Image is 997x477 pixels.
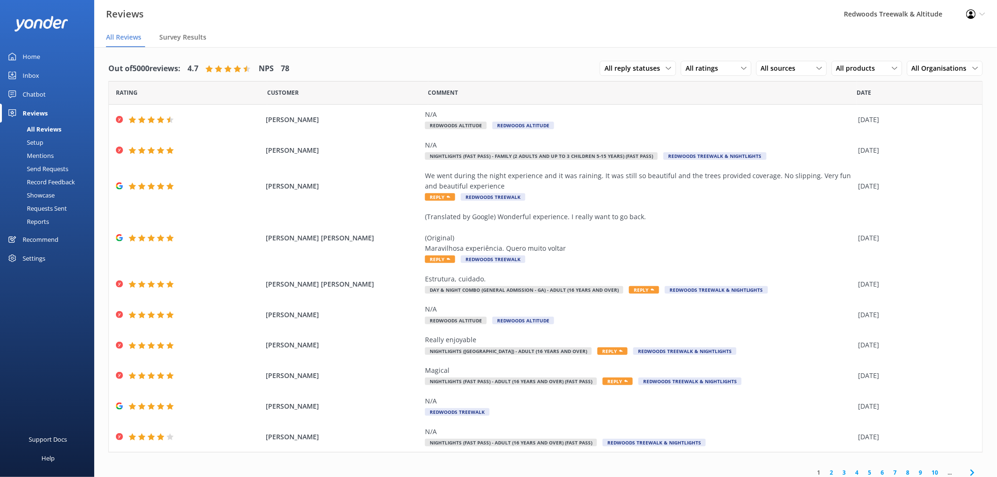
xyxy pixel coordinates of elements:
span: [PERSON_NAME] [266,401,420,411]
div: [DATE] [858,279,971,289]
div: Inbox [23,66,39,85]
div: Estrutura, cuidado. [425,274,854,284]
img: yonder-white-logo.png [14,16,68,32]
a: 9 [915,468,927,477]
span: Redwoods Treewalk & Nightlights [633,347,736,355]
div: Requests Sent [6,202,67,215]
h4: 78 [281,63,289,75]
div: N/A [425,109,854,120]
div: N/A [425,140,854,150]
a: 7 [889,468,902,477]
div: We went during the night experience and it was raining. It was still so beautiful and the trees p... [425,171,854,192]
span: Day & Night Combo (General Admission - GA) - Adult (16 years and over) [425,286,623,294]
span: Reply [425,193,455,201]
h4: NPS [259,63,274,75]
div: Reports [6,215,49,228]
a: Reports [6,215,94,228]
span: All reply statuses [605,63,666,74]
div: Help [41,449,55,468]
span: Reply [603,378,633,385]
a: Showcase [6,189,94,202]
a: Record Feedback [6,175,94,189]
span: Date [267,88,299,97]
div: (Translated by Google) Wonderful experience. I really want to go back. (Original) Maravilhosa exp... [425,212,854,254]
span: Date [857,88,872,97]
a: 5 [864,468,876,477]
a: 2 [825,468,838,477]
div: Setup [6,136,43,149]
span: All Organisations [912,63,972,74]
span: Redwoods Altitude [492,317,554,324]
span: Survey Results [159,33,206,42]
div: [DATE] [858,340,971,350]
span: [PERSON_NAME] [266,145,420,156]
a: Send Requests [6,162,94,175]
span: Reply [425,255,455,263]
div: [DATE] [858,432,971,442]
span: All ratings [686,63,724,74]
span: Redwoods Altitude [425,122,487,129]
span: [PERSON_NAME] [266,370,420,381]
span: Redwoods Treewalk & Nightlights [665,286,768,294]
div: [DATE] [858,115,971,125]
a: Mentions [6,149,94,162]
div: Magical [425,365,854,376]
div: Showcase [6,189,55,202]
span: [PERSON_NAME] [PERSON_NAME] [266,279,420,289]
div: [DATE] [858,401,971,411]
span: Nightlights (Fast Pass) - Adult (16 years and over) (Fast Pass) [425,378,597,385]
span: Redwoods Treewalk [461,255,525,263]
a: 6 [876,468,889,477]
div: [DATE] [858,310,971,320]
div: Reviews [23,104,48,123]
div: Support Docs [29,430,67,449]
div: Chatbot [23,85,46,104]
span: ... [943,468,957,477]
span: All Reviews [106,33,141,42]
div: [DATE] [858,145,971,156]
div: Recommend [23,230,58,249]
div: All Reviews [6,123,61,136]
a: 4 [851,468,864,477]
div: Send Requests [6,162,68,175]
div: Settings [23,249,45,268]
span: [PERSON_NAME] [266,310,420,320]
div: [DATE] [858,370,971,381]
span: Redwoods Treewalk & Nightlights [603,439,706,446]
a: Requests Sent [6,202,94,215]
div: [DATE] [858,181,971,191]
a: Setup [6,136,94,149]
a: 1 [813,468,825,477]
span: Nightlights (Fast Pass) - Adult (16 years and over) (Fast Pass) [425,439,597,446]
h3: Reviews [106,7,144,22]
span: [PERSON_NAME] [266,432,420,442]
span: Question [428,88,458,97]
span: [PERSON_NAME] [PERSON_NAME] [266,233,420,243]
span: Nightlights (Fast Pass) - Family (2 Adults and up to 3 Children 5-15 years) (Fast Pass) [425,152,658,160]
span: All sources [761,63,801,74]
span: Redwoods Altitude [492,122,554,129]
span: All products [836,63,881,74]
span: [PERSON_NAME] [266,340,420,350]
span: Redwoods Treewalk & Nightlights [638,378,742,385]
div: [DATE] [858,233,971,243]
div: N/A [425,304,854,314]
a: All Reviews [6,123,94,136]
h4: Out of 5000 reviews: [108,63,180,75]
span: Redwoods Altitude [425,317,487,324]
div: N/A [425,427,854,437]
span: Reply [629,286,659,294]
span: Date [116,88,138,97]
span: Nightlights ([GEOGRAPHIC_DATA]) - Adult (16 years and over) [425,347,592,355]
div: Record Feedback [6,175,75,189]
h4: 4.7 [188,63,198,75]
div: N/A [425,396,854,406]
span: Reply [597,347,628,355]
span: Redwoods Treewalk & Nightlights [663,152,767,160]
a: 8 [902,468,915,477]
a: 10 [927,468,943,477]
a: 3 [838,468,851,477]
span: [PERSON_NAME] [266,181,420,191]
div: Home [23,47,40,66]
span: Redwoods Treewalk [461,193,525,201]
